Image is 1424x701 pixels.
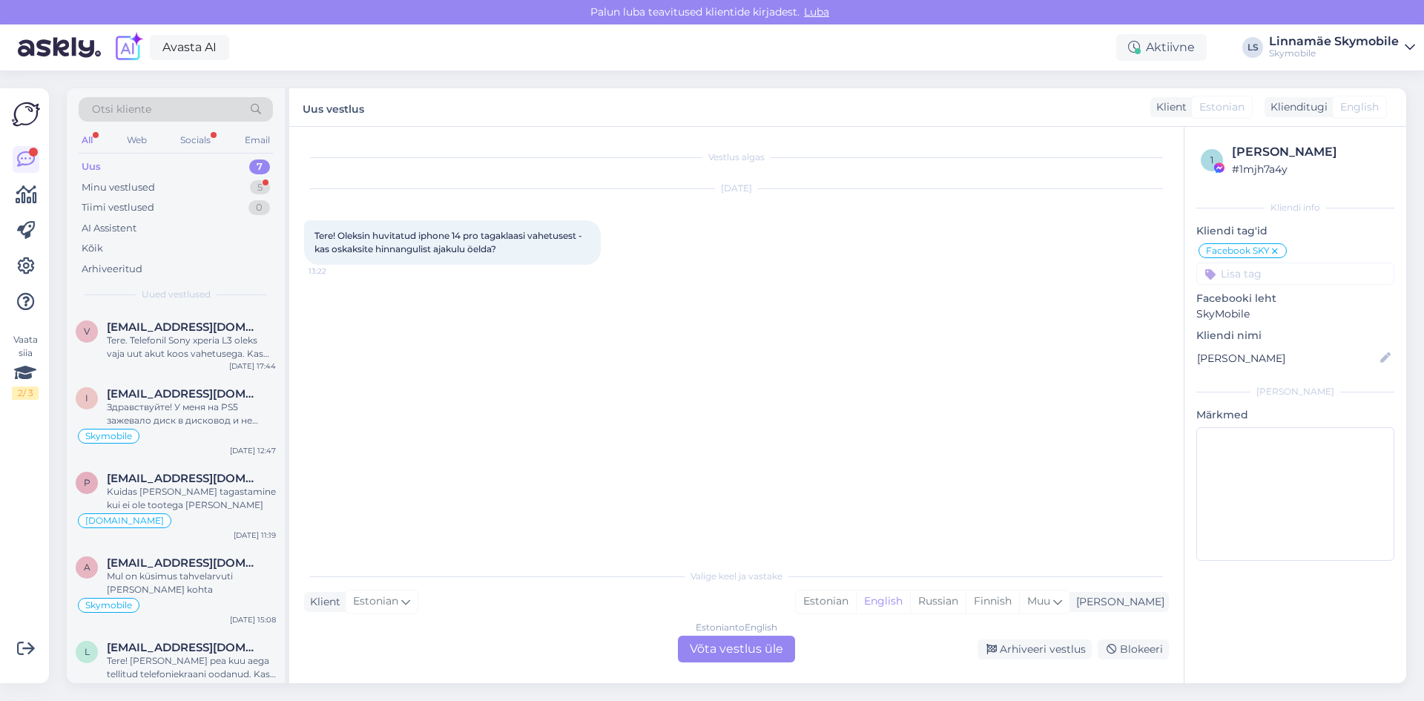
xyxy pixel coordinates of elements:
[303,97,364,117] label: Uus vestlus
[1269,47,1399,59] div: Skymobile
[1196,385,1394,398] div: [PERSON_NAME]
[1197,350,1377,366] input: Lisa nimi
[910,590,966,613] div: Russian
[234,530,276,541] div: [DATE] 11:19
[1196,407,1394,423] p: Märkmed
[82,241,103,256] div: Kõik
[1340,99,1379,115] span: English
[107,334,276,361] div: Tere. Telefonil Sony xperia L3 oleks vaja uut akut koos vahetusega. Kas oleks võimalik ja mis ole...
[696,621,777,634] div: Estonian to English
[107,401,276,427] div: Здравствуйте! У меня на PS5 зажевало диск в дисковод и не отдает, при попытке включения очень гро...
[107,556,261,570] span: arlet.rebane@gmail.com
[353,593,398,610] span: Estonian
[231,681,276,692] div: [DATE] 13:55
[1070,594,1164,610] div: [PERSON_NAME]
[85,516,164,525] span: [DOMAIN_NAME]
[85,601,132,610] span: Skymobile
[314,230,584,254] span: Tere! Oleksin huvitatud iphone 14 pro tagaklaasi vahetusest - kas oskaksite hinnangulist ajakulu ...
[107,472,261,485] span: posting-parkas.32@icloud.com
[82,221,136,236] div: AI Assistent
[1199,99,1245,115] span: Estonian
[107,320,261,334] span: Valkjanek@gmail.com
[1196,328,1394,343] p: Kliendi nimi
[107,387,261,401] span: igor.korshakov01@gmail.com
[79,131,96,150] div: All
[85,432,132,441] span: Skymobile
[1269,36,1399,47] div: Linnamäe Skymobile
[92,102,151,117] span: Otsi kliente
[856,590,910,613] div: English
[84,562,90,573] span: a
[12,386,39,400] div: 2 / 3
[82,180,155,195] div: Minu vestlused
[82,200,154,215] div: Tiimi vestlused
[229,361,276,372] div: [DATE] 17:44
[1232,143,1390,161] div: [PERSON_NAME]
[85,392,88,404] span: i
[142,288,211,301] span: Uued vestlused
[1265,99,1328,115] div: Klienditugi
[12,100,40,128] img: Askly Logo
[678,636,795,662] div: Võta vestlus üle
[177,131,214,150] div: Socials
[249,159,270,174] div: 7
[1196,263,1394,285] input: Lisa tag
[107,654,276,681] div: Tere! [PERSON_NAME] pea kuu aega tellitud telefoniekraani oodanud. Kas selle kohta saaks mingit i...
[1150,99,1187,115] div: Klient
[230,614,276,625] div: [DATE] 15:08
[124,131,150,150] div: Web
[250,180,270,195] div: 5
[800,5,834,19] span: Luba
[304,570,1169,583] div: Valige keel ja vastake
[107,641,261,654] span: laurijaanus@outlook.com
[82,262,142,277] div: Arhiveeritud
[85,646,90,657] span: l
[966,590,1019,613] div: Finnish
[150,35,229,60] a: Avasta AI
[84,477,90,488] span: p
[1232,161,1390,177] div: # 1mjh7a4y
[1098,639,1169,659] div: Blokeeri
[248,200,270,215] div: 0
[107,485,276,512] div: Kuidas [PERSON_NAME] tagastamine kui ei ole tootega [PERSON_NAME]
[82,159,101,174] div: Uus
[1269,36,1415,59] a: Linnamäe SkymobileSkymobile
[230,445,276,456] div: [DATE] 12:47
[12,333,39,400] div: Vaata siia
[1116,34,1207,61] div: Aktiivne
[1196,306,1394,322] p: SkyMobile
[304,151,1169,164] div: Vestlus algas
[796,590,856,613] div: Estonian
[84,326,90,337] span: V
[1196,201,1394,214] div: Kliendi info
[107,570,276,596] div: Mul on küsimus tahvelarvuti [PERSON_NAME] kohta
[1196,291,1394,306] p: Facebooki leht
[1027,594,1050,608] span: Muu
[242,131,273,150] div: Email
[1206,246,1270,255] span: Facebook SKY
[1210,154,1213,165] span: 1
[304,594,340,610] div: Klient
[1242,37,1263,58] div: LS
[978,639,1092,659] div: Arhiveeri vestlus
[1196,223,1394,239] p: Kliendi tag'id
[309,266,364,277] span: 13:22
[113,32,144,63] img: explore-ai
[304,182,1169,195] div: [DATE]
